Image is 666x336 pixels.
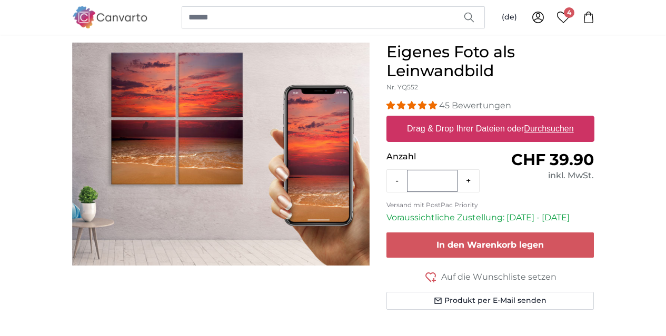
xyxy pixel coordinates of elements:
[524,124,573,133] u: Durchsuchen
[511,150,594,169] span: CHF 39.90
[387,170,407,191] button: -
[490,169,594,182] div: inkl. MwSt.
[72,43,370,266] div: 1 of 1
[386,211,594,224] p: Voraussichtliche Zustellung: [DATE] - [DATE]
[564,7,574,18] span: 4
[386,232,594,258] button: In den Warenkorb legen
[386,150,490,163] p: Anzahl
[386,43,594,80] h1: Eigenes Foto als Leinwandbild
[441,271,556,283] span: Auf die Wunschliste setzen
[386,270,594,283] button: Auf die Wunschliste setzen
[386,201,594,209] p: Versand mit PostPac Priority
[439,100,511,110] span: 45 Bewertungen
[386,292,594,310] button: Produkt per E-Mail senden
[386,100,439,110] span: 4.93 stars
[386,83,418,91] span: Nr. YQ552
[72,43,370,266] img: personalised-canvas-print
[436,240,544,250] span: In den Warenkorb legen
[458,170,479,191] button: +
[493,8,525,27] button: (de)
[72,6,148,28] img: Canvarto
[403,118,578,139] label: Drag & Drop Ihrer Dateien oder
